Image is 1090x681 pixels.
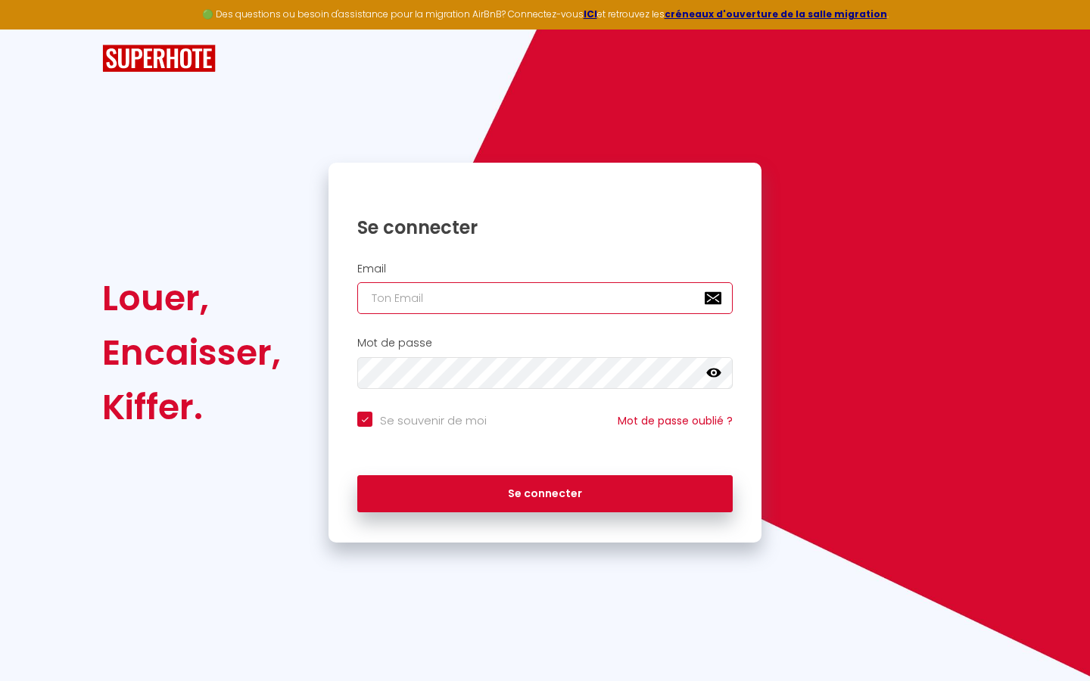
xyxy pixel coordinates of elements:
[665,8,887,20] a: créneaux d'ouverture de la salle migration
[102,325,281,380] div: Encaisser,
[618,413,733,428] a: Mot de passe oublié ?
[357,475,733,513] button: Se connecter
[102,45,216,73] img: SuperHote logo
[357,216,733,239] h1: Se connecter
[357,263,733,275] h2: Email
[102,271,281,325] div: Louer,
[357,337,733,350] h2: Mot de passe
[357,282,733,314] input: Ton Email
[584,8,597,20] a: ICI
[102,380,281,434] div: Kiffer.
[12,6,58,51] button: Ouvrir le widget de chat LiveChat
